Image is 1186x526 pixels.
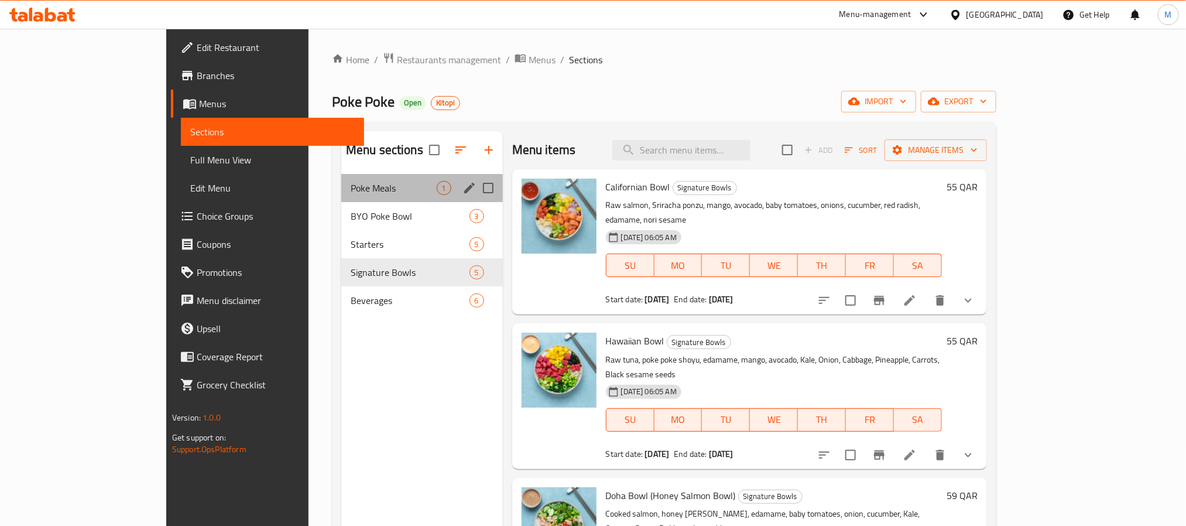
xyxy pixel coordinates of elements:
[332,52,996,67] nav: breadcrumb
[709,292,733,307] b: [DATE]
[171,343,364,371] a: Coverage Report
[171,33,364,62] a: Edit Restaurant
[522,179,597,254] img: Californian Bowl
[803,257,841,274] span: TH
[470,267,484,278] span: 5
[738,490,803,504] div: Signature Bowls
[702,408,750,432] button: TU
[399,98,426,108] span: Open
[1165,8,1172,21] span: M
[810,441,838,469] button: sort-choices
[837,141,885,159] span: Sort items
[659,411,698,428] span: MO
[659,257,698,274] span: MO
[674,446,707,462] span: End date:
[437,183,451,194] span: 1
[966,8,1044,21] div: [GEOGRAPHIC_DATA]
[702,254,750,277] button: TU
[606,353,942,382] p: Raw tuna, poke poke shoyu, edamame, mango, avocado, Kale, Onion, Cabbage, Pineapple, Carrots, Bla...
[707,257,745,274] span: TU
[954,441,982,469] button: show more
[171,315,364,343] a: Upsell
[197,378,355,392] span: Grocery Checklist
[899,257,937,274] span: SA
[469,293,484,308] div: items
[197,293,355,308] span: Menu disclaimer
[947,179,978,195] h6: 55 QAR
[921,91,996,112] button: export
[894,408,942,432] button: SA
[469,209,484,223] div: items
[506,53,510,67] li: /
[197,265,355,279] span: Promotions
[645,292,670,307] b: [DATE]
[654,254,702,277] button: MO
[171,371,364,399] a: Grocery Checklist
[351,181,437,195] div: Poke Meals
[181,146,364,174] a: Full Menu View
[341,230,503,258] div: Starters5
[612,140,750,160] input: search
[851,257,889,274] span: FR
[673,181,737,195] div: Signature Bowls
[798,254,846,277] button: TH
[616,232,681,243] span: [DATE] 06:05 AM
[560,53,564,67] li: /
[894,254,942,277] button: SA
[616,386,681,397] span: [DATE] 06:05 AM
[522,333,597,408] img: Hawaiian Bowl
[341,258,503,286] div: Signature Bowls5
[469,237,484,251] div: items
[645,446,670,462] b: [DATE]
[667,336,731,349] span: Signature Bowls
[529,53,556,67] span: Menus
[667,335,731,349] div: Signature Bowls
[203,410,221,425] span: 1.0.0
[569,53,602,67] span: Sections
[397,53,501,67] span: Restaurants management
[709,446,733,462] b: [DATE]
[903,448,917,462] a: Edit menu item
[842,141,880,159] button: Sort
[611,257,650,274] span: SU
[673,181,736,194] span: Signature Bowls
[606,178,670,196] span: Californian Bowl
[839,8,911,22] div: Menu-management
[383,52,501,67] a: Restaurants management
[838,443,863,467] span: Select to update
[775,138,800,162] span: Select section
[841,91,916,112] button: import
[798,408,846,432] button: TH
[197,209,355,223] span: Choice Groups
[606,198,942,227] p: Raw salmon, Sriracha ponzu, mango, avocado, baby tomatoes, onions, cucumber, red radish, edamame,...
[181,174,364,202] a: Edit Menu
[172,430,226,445] span: Get support on:
[190,181,355,195] span: Edit Menu
[197,40,355,54] span: Edit Restaurant
[515,52,556,67] a: Menus
[470,239,484,250] span: 5
[903,293,917,308] a: Edit menu item
[954,286,982,315] button: show more
[846,408,894,432] button: FR
[190,153,355,167] span: Full Menu View
[171,62,364,90] a: Branches
[181,118,364,146] a: Sections
[351,209,469,223] span: BYO Poke Bowl
[469,265,484,279] div: items
[947,333,978,349] h6: 55 QAR
[838,288,863,313] span: Select to update
[611,411,650,428] span: SU
[865,286,893,315] button: Branch-specific-item
[803,411,841,428] span: TH
[674,292,707,307] span: End date:
[351,293,469,308] div: Beverages
[197,322,355,336] span: Upsell
[846,254,894,277] button: FR
[961,293,975,308] svg: Show Choices
[422,138,447,162] span: Select all sections
[351,237,469,251] span: Starters
[894,143,978,158] span: Manage items
[885,139,987,161] button: Manage items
